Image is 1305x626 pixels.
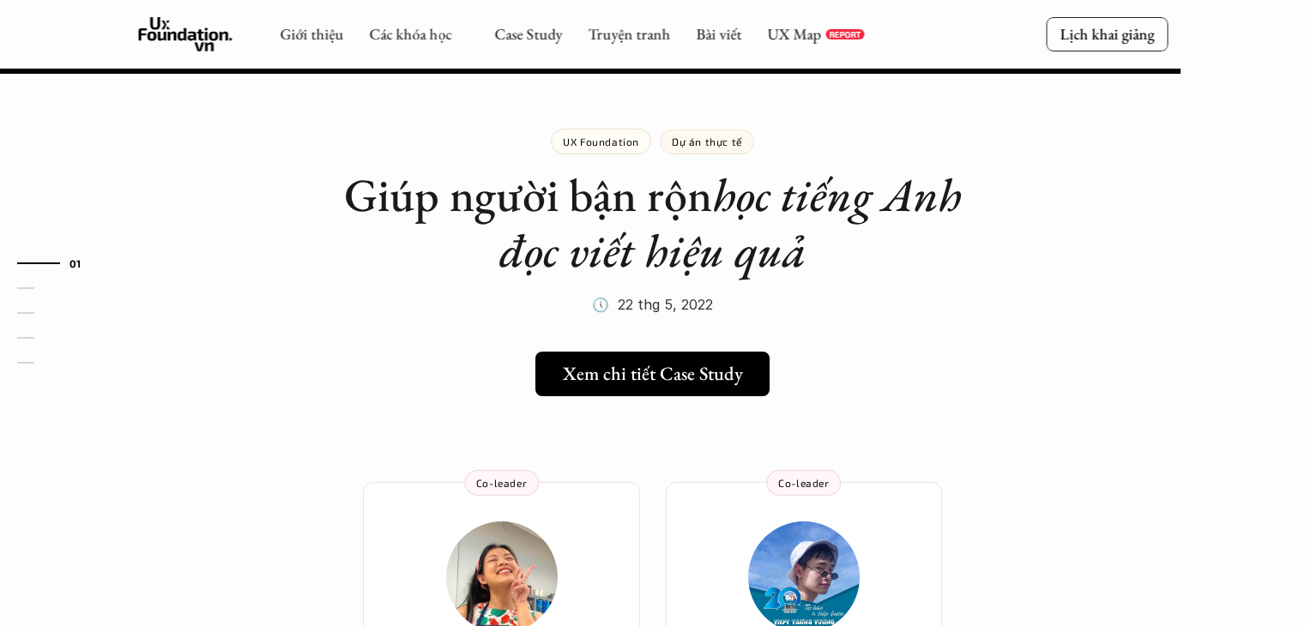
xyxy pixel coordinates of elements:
[476,477,527,489] p: Co-leader
[767,24,821,44] a: UX Map
[563,135,639,147] p: UX Foundation
[499,165,972,280] em: học tiếng Anh đọc viết hiệu quả
[310,167,996,279] h1: Giúp người bận rộn
[829,29,861,39] p: REPORT
[535,352,770,396] a: Xem chi tiết Case Study
[672,135,742,147] p: Dự án thực tế
[778,477,829,489] p: Co-leader
[696,24,741,44] a: Bài viết
[563,363,743,385] h5: Xem chi tiết Case Study
[17,253,99,274] a: 01
[280,24,343,44] a: Giới thiệu
[1060,24,1154,44] p: Lịch khai giảng
[588,24,670,44] a: Truyện tranh
[825,29,864,39] a: REPORT
[1046,17,1168,51] a: Lịch khai giảng
[69,257,82,269] strong: 01
[494,24,562,44] a: Case Study
[592,292,713,317] p: 🕔 22 thg 5, 2022
[369,24,451,44] a: Các khóa học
